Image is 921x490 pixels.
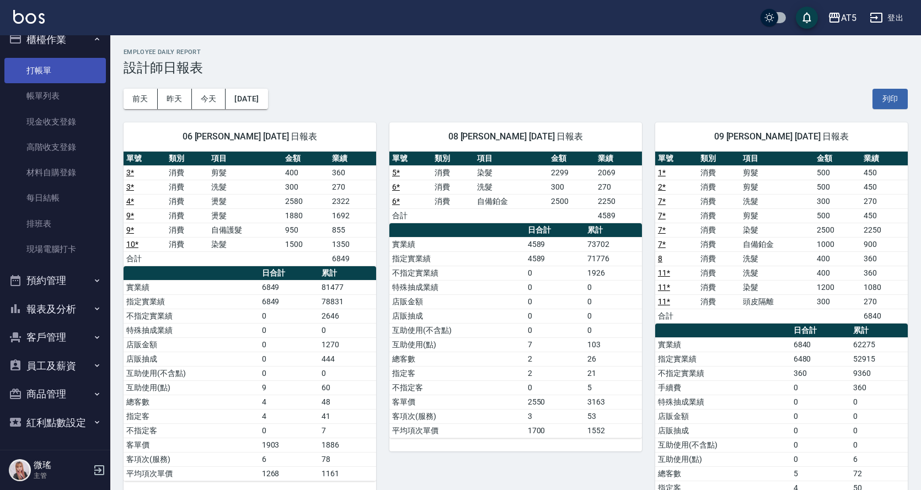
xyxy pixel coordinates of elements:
td: 互助使用(不含點) [389,323,525,337]
div: AT5 [841,11,856,25]
td: 消費 [166,165,208,180]
td: 26 [585,352,642,366]
td: 270 [595,180,642,194]
td: 自備鉑金 [740,237,814,251]
td: 0 [585,294,642,309]
span: 09 [PERSON_NAME] [DATE] 日報表 [668,131,895,142]
td: 48 [319,395,376,409]
td: 1692 [329,208,376,223]
td: 染髮 [208,237,282,251]
th: 金額 [814,152,861,166]
td: 0 [525,323,585,337]
td: 53 [585,409,642,423]
td: 2 [525,352,585,366]
td: 剪髮 [740,165,814,180]
td: 400 [814,266,861,280]
td: 消費 [432,180,474,194]
td: 0 [850,395,908,409]
td: 消費 [698,266,740,280]
td: 店販金額 [655,409,791,423]
table: a dense table [655,152,908,324]
td: 3163 [585,395,642,409]
td: 1161 [319,466,376,481]
td: 互助使用(點) [389,337,525,352]
td: 自備鉑金 [474,194,548,208]
th: 項目 [740,152,814,166]
td: 洗髮 [740,194,814,208]
td: 2500 [548,194,595,208]
td: 450 [861,208,908,223]
td: 0 [525,309,585,323]
td: 合計 [389,208,432,223]
td: 消費 [166,180,208,194]
td: 店販金額 [389,294,525,309]
button: [DATE] [226,89,267,109]
td: 0 [585,280,642,294]
td: 特殊抽成業績 [655,395,791,409]
td: 2646 [319,309,376,323]
td: 6849 [259,294,319,309]
td: 洗髮 [740,251,814,266]
td: 950 [282,223,329,237]
img: Logo [13,10,45,24]
td: 消費 [166,194,208,208]
th: 類別 [166,152,208,166]
button: 報表及分析 [4,295,106,324]
span: 06 [PERSON_NAME] [DATE] 日報表 [137,131,363,142]
td: 0 [791,395,850,409]
td: 店販抽成 [655,423,791,438]
table: a dense table [124,266,376,481]
td: 1903 [259,438,319,452]
td: 450 [861,165,908,180]
td: 6 [850,452,908,466]
td: 消費 [698,194,740,208]
td: 消費 [432,194,474,208]
td: 店販抽成 [124,352,259,366]
td: 360 [861,251,908,266]
td: 360 [791,366,850,380]
td: 0 [791,452,850,466]
td: 剪髮 [208,165,282,180]
td: 7 [525,337,585,352]
a: 8 [658,254,662,263]
td: 400 [282,165,329,180]
th: 累計 [319,266,376,281]
th: 日合計 [791,324,850,338]
th: 類別 [698,152,740,166]
td: 1350 [329,237,376,251]
td: 5 [585,380,642,395]
td: 客項次(服務) [124,452,259,466]
td: 855 [329,223,376,237]
td: 不指定實業績 [655,366,791,380]
td: 4 [259,395,319,409]
td: 不指定實業績 [389,266,525,280]
td: 270 [861,294,908,309]
td: 0 [259,309,319,323]
td: 互助使用(點) [124,380,259,395]
td: 300 [814,294,861,309]
td: 不指定客 [124,423,259,438]
td: 0 [791,438,850,452]
img: Person [9,459,31,481]
button: 昨天 [158,89,192,109]
td: 2500 [814,223,861,237]
td: 2250 [595,194,642,208]
td: 手續費 [655,380,791,395]
td: 270 [861,194,908,208]
td: 互助使用(點) [655,452,791,466]
h5: 微瑤 [34,460,90,471]
td: 60 [319,380,376,395]
td: 2069 [595,165,642,180]
td: 總客數 [389,352,525,366]
td: 1552 [585,423,642,438]
td: 78 [319,452,376,466]
th: 單號 [655,152,698,166]
td: 染髮 [740,280,814,294]
td: 444 [319,352,376,366]
td: 消費 [698,294,740,309]
td: 總客數 [124,395,259,409]
td: 0 [319,323,376,337]
td: 消費 [166,208,208,223]
td: 客項次(服務) [389,409,525,423]
th: 業績 [595,152,642,166]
